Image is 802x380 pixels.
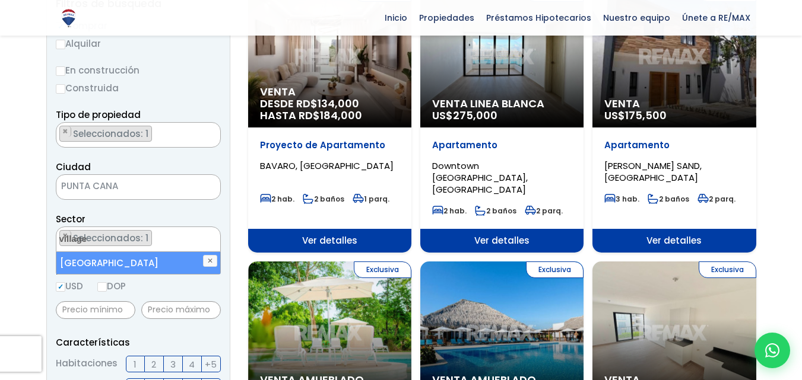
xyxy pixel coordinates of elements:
label: Alquilar [56,36,221,51]
span: Downtown [GEOGRAPHIC_DATA], [GEOGRAPHIC_DATA] [432,159,528,196]
span: 184,000 [320,108,362,123]
span: Inicio [379,9,413,27]
input: En construcción [56,66,65,76]
span: Venta Linea Blanca [432,98,572,110]
span: Únete a RE/MAX [676,9,756,27]
p: Características [56,335,221,350]
span: × [202,182,208,193]
label: Construida [56,81,221,95]
span: 2 hab. [260,194,294,204]
span: 175,500 [625,108,667,123]
button: Remove all items [191,178,208,197]
span: Préstamos Hipotecarios [480,9,597,27]
span: 2 [151,357,156,372]
span: PUNTA CANA [56,178,191,194]
label: USD [56,279,83,293]
span: [PERSON_NAME] SAND, [GEOGRAPHIC_DATA] [604,159,702,184]
span: BAVARO, [GEOGRAPHIC_DATA] [260,159,394,172]
span: Exclusiva [526,261,584,278]
input: Precio mínimo [56,301,135,319]
span: Exclusiva [354,261,411,278]
span: HASTA RD$ [260,110,400,122]
span: Nuestro equipo [597,9,676,27]
span: Habitaciones [56,356,118,372]
span: 2 baños [475,206,516,216]
textarea: Search [56,123,63,148]
li: [GEOGRAPHIC_DATA] [56,252,220,274]
span: 4 [189,357,195,372]
span: 3 hab. [604,194,639,204]
span: Ciudad [56,161,91,173]
span: Tipo de propiedad [56,108,141,121]
input: Precio máximo [141,301,221,319]
span: × [208,231,214,241]
label: En construcción [56,63,221,78]
span: 134,000 [318,96,359,111]
span: Exclusiva [699,261,756,278]
span: 275,000 [453,108,497,123]
span: 2 baños [648,194,689,204]
input: DOP [97,282,107,292]
span: US$ [604,108,667,123]
button: ✕ [203,255,217,267]
span: Venta [260,86,400,98]
button: Remove all items [207,126,214,138]
span: Ver detalles [592,229,756,253]
span: × [208,126,214,137]
span: Ver detalles [248,229,411,253]
span: Ver detalles [420,229,584,253]
p: Apartamento [604,139,744,151]
span: 2 parq. [698,194,736,204]
span: 2 parq. [525,206,563,216]
span: Venta [604,98,744,110]
p: Apartamento [432,139,572,151]
span: Seleccionados: 1 [72,232,151,244]
input: Construida [56,84,65,94]
li: APARTAMENTO [59,126,152,142]
span: +5 [205,357,217,372]
span: 3 [170,357,176,372]
textarea: Search [56,227,110,253]
span: PUNTA CANA [56,174,221,200]
span: 2 hab. [432,206,467,216]
span: Seleccionados: 1 [72,127,151,140]
span: Sector [56,213,85,225]
img: Logo de REMAX [58,8,79,28]
span: Propiedades [413,9,480,27]
input: USD [56,282,65,292]
button: Remove item [60,126,71,137]
span: US$ [432,108,497,123]
span: 1 parq. [353,194,389,204]
span: DESDE RD$ [260,98,400,122]
span: 2 baños [303,194,344,204]
input: Alquilar [56,40,65,49]
button: Remove all items [207,230,214,242]
span: 1 [134,357,137,372]
p: Proyecto de Apartamento [260,139,400,151]
span: × [62,126,68,137]
label: DOP [97,279,126,293]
